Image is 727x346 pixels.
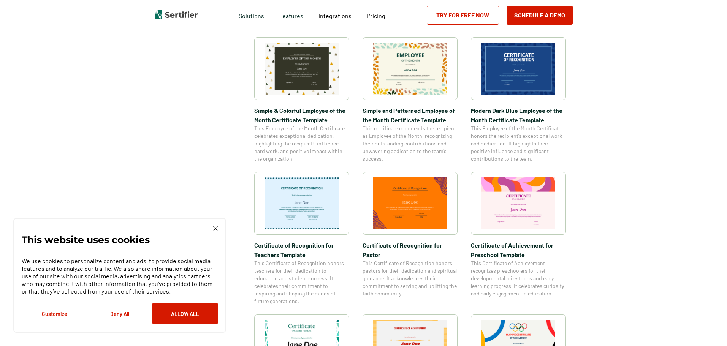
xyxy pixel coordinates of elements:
[481,43,555,95] img: Modern Dark Blue Employee of the Month Certificate Template
[22,257,218,295] p: We use cookies to personalize content and ads, to provide social media features and to analyze ou...
[265,177,339,229] img: Certificate of Recognition for Teachers Template
[373,43,447,95] img: Simple and Patterned Employee of the Month Certificate Template
[254,172,349,305] a: Certificate of Recognition for Teachers TemplateCertificate of Recognition for Teachers TemplateT...
[254,37,349,163] a: Simple & Colorful Employee of the Month Certificate TemplateSimple & Colorful Employee of the Mon...
[363,106,458,125] span: Simple and Patterned Employee of the Month Certificate Template
[471,240,566,259] span: Certificate of Achievement for Preschool Template
[367,12,385,19] span: Pricing
[152,303,218,324] button: Allow All
[427,6,499,25] a: Try for Free Now
[367,10,385,20] a: Pricing
[87,303,152,324] button: Deny All
[22,236,150,243] p: This website uses cookies
[254,240,349,259] span: Certificate of Recognition for Teachers Template
[471,259,566,297] span: This Certificate of Achievement recognizes preschoolers for their developmental milestones and ea...
[254,125,349,163] span: This Employee of the Month Certificate celebrates exceptional dedication, highlighting the recipi...
[265,43,339,95] img: Simple & Colorful Employee of the Month Certificate Template
[689,310,727,346] iframe: Chat Widget
[373,177,447,229] img: Certificate of Recognition for Pastor
[22,303,87,324] button: Customize
[155,10,198,19] img: Sertifier | Digital Credentialing Platform
[363,172,458,305] a: Certificate of Recognition for PastorCertificate of Recognition for PastorThis Certificate of Rec...
[279,10,303,20] span: Features
[507,6,573,25] button: Schedule a Demo
[254,259,349,305] span: This Certificate of Recognition honors teachers for their dedication to education and student suc...
[239,10,264,20] span: Solutions
[471,125,566,163] span: This Employee of the Month Certificate honors the recipient’s exceptional work and dedication. It...
[363,240,458,259] span: Certificate of Recognition for Pastor
[318,10,352,20] a: Integrations
[363,37,458,163] a: Simple and Patterned Employee of the Month Certificate TemplateSimple and Patterned Employee of t...
[363,259,458,297] span: This Certificate of Recognition honors pastors for their dedication and spiritual guidance. It ac...
[363,125,458,163] span: This certificate commends the recipient as Employee of the Month, recognizing their outstanding c...
[481,177,555,229] img: Certificate of Achievement for Preschool Template
[318,12,352,19] span: Integrations
[254,106,349,125] span: Simple & Colorful Employee of the Month Certificate Template
[471,172,566,305] a: Certificate of Achievement for Preschool TemplateCertificate of Achievement for Preschool Templat...
[213,226,218,231] img: Cookie Popup Close
[471,106,566,125] span: Modern Dark Blue Employee of the Month Certificate Template
[471,37,566,163] a: Modern Dark Blue Employee of the Month Certificate TemplateModern Dark Blue Employee of the Month...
